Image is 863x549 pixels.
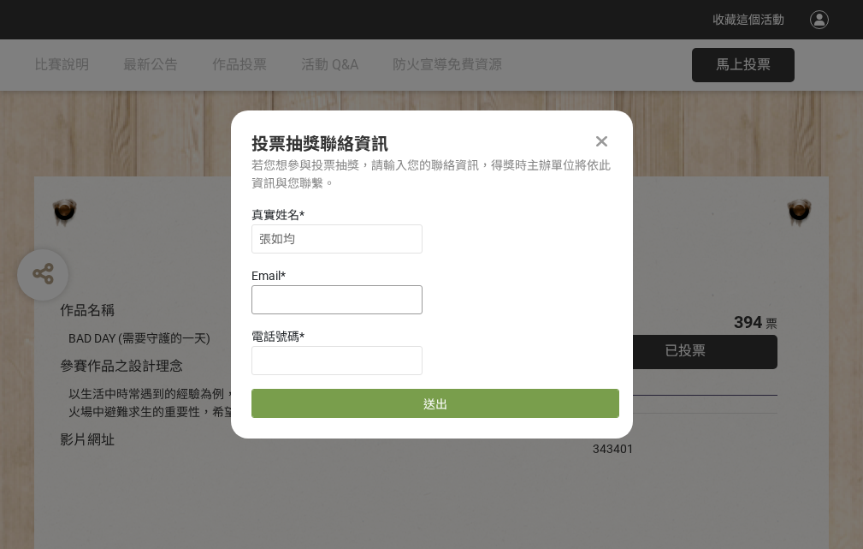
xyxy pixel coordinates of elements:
[123,57,178,73] span: 最新公告
[712,13,784,27] span: 收藏這個活動
[251,389,619,418] button: 送出
[34,39,89,91] a: 比賽說明
[716,57,771,73] span: 馬上投票
[393,39,502,91] a: 防火宣導免費資源
[665,343,706,359] span: 已投票
[68,330,541,348] div: BAD DAY (需要守護的一天)
[734,312,762,332] span: 394
[212,57,267,73] span: 作品投票
[251,208,299,222] span: 真實姓名
[212,39,267,91] a: 作品投票
[251,330,299,343] span: 電話號碼
[251,269,281,283] span: Email
[60,302,115,319] span: 作品名稱
[251,157,612,193] div: 若您想參與投票抽獎，請輸入您的聯絡資訊，得獎時主辦單位將依此資訊與您聯繫。
[123,39,178,91] a: 最新公告
[60,358,183,374] span: 參賽作品之設計理念
[765,317,777,331] span: 票
[60,432,115,448] span: 影片網址
[301,39,358,91] a: 活動 Q&A
[34,57,89,73] span: 比賽說明
[68,385,541,421] div: 以生活中時常遇到的經驗為例，透過對比的方式宣傳住宅用火災警報器、家庭逃生計畫及火場中避難求生的重要性，希望透過趣味的短影音讓更多人認識到更多的防火觀念。
[393,57,502,73] span: 防火宣導免費資源
[251,131,612,157] div: 投票抽獎聯絡資訊
[692,48,795,82] button: 馬上投票
[301,57,358,73] span: 活動 Q&A
[638,422,724,439] iframe: Facebook Share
